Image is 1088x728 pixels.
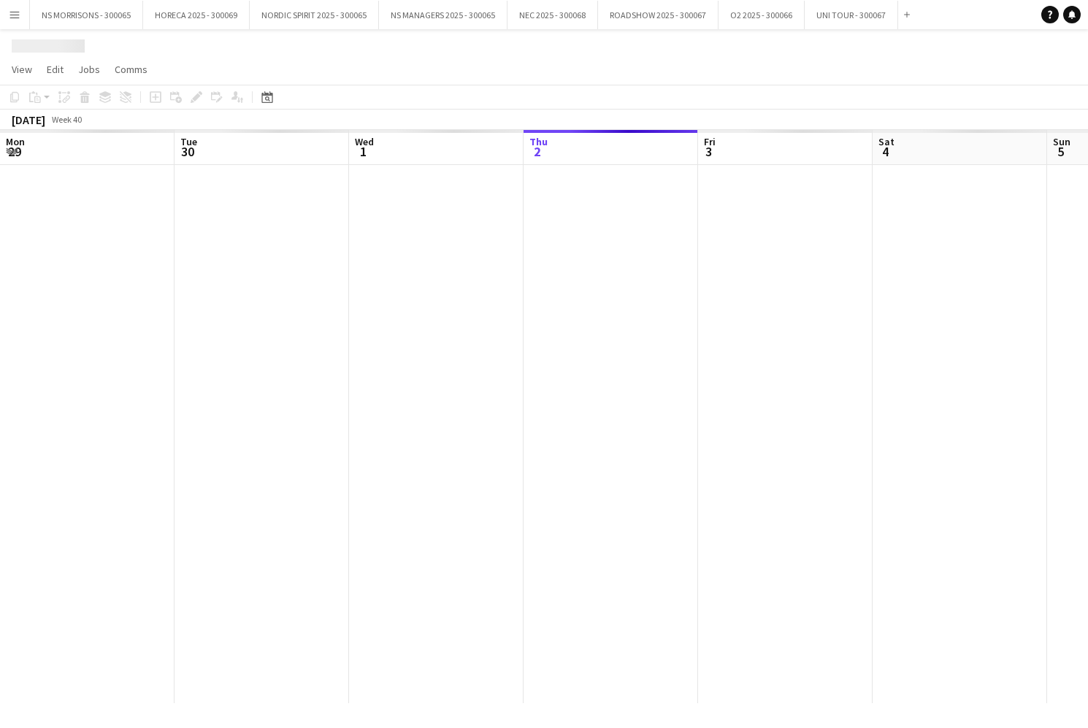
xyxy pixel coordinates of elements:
[355,135,374,148] span: Wed
[353,143,374,160] span: 1
[115,63,148,76] span: Comms
[598,1,719,29] button: ROADSHOW 2025 - 300067
[876,143,894,160] span: 4
[78,63,100,76] span: Jobs
[1053,135,1070,148] span: Sun
[41,60,69,79] a: Edit
[527,143,548,160] span: 2
[878,135,894,148] span: Sat
[143,1,250,29] button: HORECA 2025 - 300069
[379,1,507,29] button: NS MANAGERS 2025 - 300065
[109,60,153,79] a: Comms
[250,1,379,29] button: NORDIC SPIRIT 2025 - 300065
[702,143,716,160] span: 3
[30,1,143,29] button: NS MORRISONS - 300065
[507,1,598,29] button: NEC 2025 - 300068
[6,135,25,148] span: Mon
[6,60,38,79] a: View
[805,1,898,29] button: UNI TOUR - 300067
[12,63,32,76] span: View
[48,114,85,125] span: Week 40
[72,60,106,79] a: Jobs
[47,63,64,76] span: Edit
[12,112,45,127] div: [DATE]
[178,143,197,160] span: 30
[180,135,197,148] span: Tue
[4,143,25,160] span: 29
[719,1,805,29] button: O2 2025 - 300066
[1051,143,1070,160] span: 5
[704,135,716,148] span: Fri
[529,135,548,148] span: Thu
